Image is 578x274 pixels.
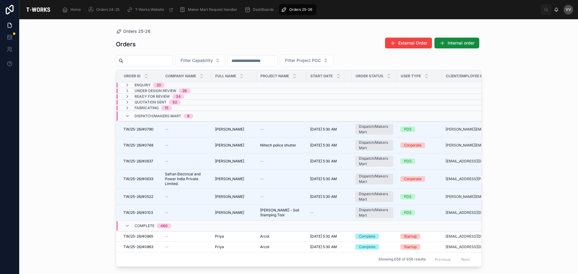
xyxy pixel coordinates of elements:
[310,245,337,249] span: [DATE] 5:30 AM
[401,74,421,79] span: User Type
[165,143,169,148] span: --
[60,4,85,15] a: Home
[165,245,169,249] span: --
[135,106,159,110] span: Fabricating
[310,127,337,132] span: [DATE] 5:30 AM
[404,210,412,215] div: PDS
[289,7,312,12] span: Orders 25-26
[310,177,348,181] a: [DATE] 5:30 AM
[123,159,158,164] a: TW/25-26/#0637
[57,3,541,16] div: scrollable content
[400,234,438,239] a: Startup
[165,234,169,239] span: --
[400,176,438,182] a: Corporate
[400,127,438,132] a: PDS
[359,156,390,167] div: Dispatch/Makers Mart
[446,245,499,249] a: [EMAIL_ADDRESS][DOMAIN_NAME]
[260,234,303,239] a: Arcot
[260,159,264,164] span: --
[135,7,164,12] span: T-Works Website
[123,234,153,239] span: TW/25-26/#0865
[260,127,264,132] span: --
[165,210,169,215] span: --
[404,234,417,239] div: Startup
[215,194,253,199] a: [PERSON_NAME]
[310,194,348,199] a: [DATE] 5:30 AM
[359,191,390,202] div: Dispatch/Makers Mart
[182,88,187,93] div: 28
[446,234,499,239] a: [EMAIL_ADDRESS][DOMAIN_NAME]
[404,244,417,250] div: Startup
[400,159,438,164] a: PDS
[215,194,244,199] span: [PERSON_NAME]
[176,55,225,66] button: Select Button
[355,234,393,239] a: Complete
[165,143,208,148] a: --
[448,40,474,46] span: Internal order
[135,94,170,99] span: Ready for Review
[215,143,253,148] a: [PERSON_NAME]
[165,210,208,215] a: --
[310,234,348,239] a: [DATE] 5:30 AM
[404,194,412,199] div: PDS
[165,194,169,199] span: --
[355,191,393,202] a: Dispatch/Makers Mart
[123,177,153,181] span: TW/25-26/#0633
[215,245,224,249] span: Priya
[446,74,491,79] span: Client/Employee Email
[446,177,499,181] a: [EMAIL_ADDRESS][PERSON_NAME][DOMAIN_NAME]
[123,127,158,132] a: TW/25-26/#0790
[310,177,337,181] span: [DATE] 5:30 AM
[260,177,303,181] a: --
[188,7,237,12] span: Maker Mart Request Handler
[116,40,136,48] h1: Orders
[160,223,168,228] div: 460
[400,210,438,215] a: PDS
[310,210,314,215] span: --
[165,127,169,132] span: --
[70,7,81,12] span: Home
[355,140,393,151] a: Dispatch/Makers Mart
[86,4,124,15] a: Orders 24-25
[215,245,253,249] a: Priya
[356,74,383,79] span: Order Status
[310,74,333,79] span: Start Date
[446,194,499,199] a: [PERSON_NAME][EMAIL_ADDRESS][DOMAIN_NAME]
[359,207,390,218] div: Dispatch/Makers Mart
[165,127,208,132] a: --
[215,210,253,215] a: [PERSON_NAME]
[359,244,375,250] div: Complete
[310,127,348,132] a: [DATE] 5:30 AM
[135,88,176,93] span: Under Design Review
[215,234,224,239] span: Priya
[215,159,253,164] a: [PERSON_NAME]
[123,159,153,164] span: TW/25-26/#0637
[172,100,177,105] div: 92
[123,210,153,215] span: TW/25-26/#0103
[215,127,253,132] a: [PERSON_NAME]
[165,172,208,186] a: Safran Electrical and Power India Private Limited.
[446,159,499,164] a: [EMAIL_ADDRESS][DOMAIN_NAME]
[124,74,141,79] span: Order ID
[165,234,208,239] a: --
[310,234,337,239] span: [DATE] 5:30 AM
[123,245,158,249] a: TW/25-26/#0863
[355,156,393,167] a: Dispatch/Makers Mart
[260,194,303,199] a: --
[260,194,264,199] span: --
[178,4,241,15] a: Maker Mart Request Handler
[310,159,337,164] span: [DATE] 5:30 AM
[181,57,213,63] span: Filter Capability
[310,143,337,148] span: [DATE] 5:30 AM
[215,159,244,164] span: [PERSON_NAME]
[123,28,151,34] span: Orders 25-26
[215,177,253,181] a: [PERSON_NAME]
[260,245,303,249] a: Arcot
[260,143,303,148] a: Niltech police shutter
[404,176,421,182] div: Corporate
[446,143,499,148] a: [PERSON_NAME][EMAIL_ADDRESS][DOMAIN_NAME]
[215,177,244,181] span: [PERSON_NAME]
